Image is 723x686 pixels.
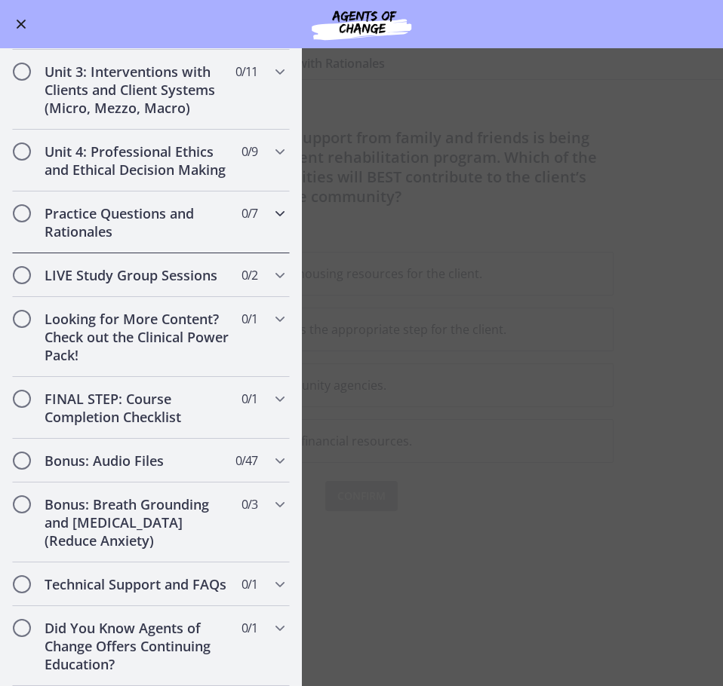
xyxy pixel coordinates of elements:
[242,204,257,222] span: 0 / 7
[242,390,257,408] span: 0 / 1
[242,142,257,161] span: 0 / 9
[242,575,257,593] span: 0 / 1
[242,266,257,284] span: 0 / 2
[12,15,30,33] button: Enable menu
[271,6,452,42] img: Agents of Change
[242,310,257,328] span: 0 / 1
[45,390,229,426] h2: FINAL STEP: Course Completion Checklist
[45,266,229,284] h2: LIVE Study Group Sessions
[45,495,229,550] h2: Bonus: Breath Grounding and [MEDICAL_DATA] (Reduce Anxiety)
[45,204,229,240] h2: Practice Questions and Rationales
[45,619,229,673] h2: Did You Know Agents of Change Offers Continuing Education?
[45,142,229,179] h2: Unit 4: Professional Ethics and Ethical Decision Making
[45,452,229,470] h2: Bonus: Audio Files
[45,310,229,364] h2: Looking for More Content? Check out the Clinical Power Pack!
[235,63,257,81] span: 0 / 11
[45,63,229,117] h2: Unit 3: Interventions with Clients and Client Systems (Micro, Mezzo, Macro)
[242,619,257,637] span: 0 / 1
[235,452,257,470] span: 0 / 47
[242,495,257,513] span: 0 / 3
[45,575,229,593] h2: Technical Support and FAQs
